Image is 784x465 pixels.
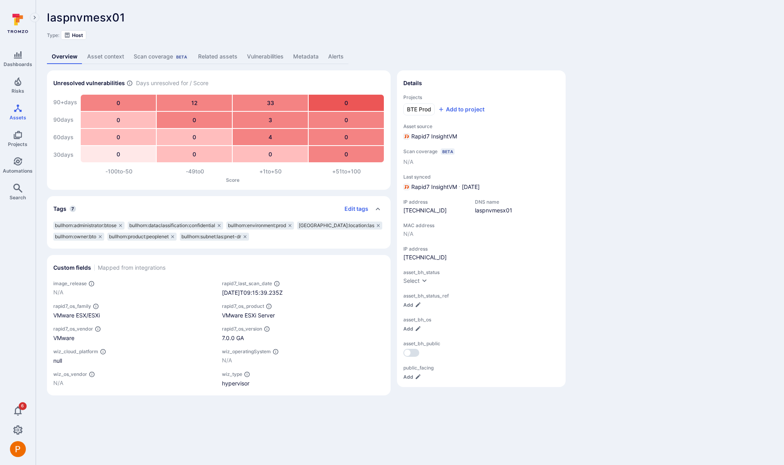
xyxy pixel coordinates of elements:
[193,49,242,64] a: Related assets
[157,167,233,175] div: -49 to 0
[403,277,420,285] div: Select
[109,233,169,240] span: bullhorn:product:peoplenet
[228,222,286,229] span: bullhorn:environment:prod
[55,233,96,240] span: bullhorn:owner:bto
[403,326,421,332] button: Add
[53,288,216,296] p: N/A
[403,374,421,380] button: Add
[411,183,457,191] span: Rapid7 InsightVM
[157,129,232,145] div: 0
[403,230,467,238] span: N/A
[53,311,216,319] div: VMware ESX/ESXi
[134,53,189,60] div: Scan coverage
[475,206,512,214] span: laspnvmesx01
[403,317,559,323] span: asset_bh_os
[47,49,773,64] div: Asset tabs
[403,246,467,252] span: IP address
[403,79,422,87] h2: Details
[81,95,156,111] div: 0
[30,13,39,22] button: Expand navigation menu
[299,222,374,229] span: [GEOGRAPHIC_DATA]:location:las
[10,441,26,457] img: ACg8ocICMCW9Gtmm-eRbQDunRucU07-w0qv-2qX63v-oG-s=s96-c
[338,202,368,215] button: Edit tags
[222,326,262,332] span: rapid7_os_version
[53,326,93,332] span: rapid7_os_vendor
[107,233,177,241] div: bullhorn:product:peoplenet
[297,222,382,230] div: [GEOGRAPHIC_DATA]:location:las
[403,277,428,285] button: Select
[53,112,77,128] div: 90 days
[136,79,208,88] span: Days unresolved for / Score
[403,222,467,228] span: MAC address
[438,105,484,113] button: Add to project
[441,148,455,155] div: Beta
[10,115,26,121] span: Assets
[403,340,559,346] span: asset_bh_public
[157,146,232,162] div: 0
[53,379,216,387] p: N/A
[53,79,125,87] h2: Unresolved vulnerabilities
[3,168,33,174] span: Automations
[157,112,232,128] div: 0
[233,146,308,162] div: 0
[53,233,104,241] div: bullhorn:owner:bto
[222,356,384,364] p: N/A
[53,303,91,309] span: rapid7_os_family
[53,222,125,230] div: bullhorn:administrator:btose
[403,293,559,299] span: asset_bh_status_ref
[47,255,391,395] section: custom fields card
[309,146,384,162] div: 0
[70,206,76,212] span: 7
[53,205,66,213] h2: Tags
[222,379,384,387] div: hypervisor
[53,371,87,377] span: wiz_os_vendor
[403,103,435,115] a: BTE Prod
[180,233,249,241] div: bullhorn:subnet:las:pnet-dr
[126,79,133,88] span: Number of vulnerabilities in status ‘Open’ ‘Triaged’ and ‘In process’ divided by score and scanne...
[309,95,384,111] div: 0
[403,365,559,371] span: public_facing
[53,129,77,145] div: 60 days
[222,334,384,342] div: 7.0.0 GA
[403,158,413,166] span: N/A
[8,141,27,147] span: Projects
[222,280,272,286] span: rapid7_last_scan_date
[81,112,156,128] div: 0
[53,280,87,286] span: image_release
[226,222,294,230] div: bullhorn:environment:prod
[288,49,323,64] a: Metadata
[323,49,348,64] a: Alerts
[462,183,480,191] span: [DATE]
[222,288,384,297] div: [DATE]T09:15:39.235Z
[81,146,156,162] div: 0
[475,199,512,205] span: DNS name
[175,54,189,60] div: Beta
[4,61,32,67] span: Dashboards
[128,222,223,230] div: bullhorn:dataclassification:confidential
[10,441,26,457] div: Peter Baker
[12,88,24,94] span: Risks
[403,199,467,205] span: IP address
[222,348,271,354] span: wiz_operatingSystem
[19,402,27,410] span: 6
[233,167,309,175] div: +1 to +50
[47,32,59,38] span: Type:
[403,253,467,261] span: [TECHNICAL_ID]
[403,132,457,140] div: Rapid7 InsightVM
[309,129,384,145] div: 0
[309,112,384,128] div: 0
[53,348,98,354] span: wiz_cloud_platform
[10,195,26,200] span: Search
[81,129,156,145] div: 0
[403,174,559,180] span: Last synced
[32,14,37,21] i: Expand navigation menu
[53,147,77,163] div: 30 days
[72,32,83,38] span: Host
[222,371,242,377] span: wiz_type
[53,356,216,365] div: null
[403,148,438,154] span: Scan coverage
[98,264,165,272] span: Mapped from integrations
[403,206,467,214] span: [TECHNICAL_ID]
[55,222,117,229] span: bullhorn:administrator:btose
